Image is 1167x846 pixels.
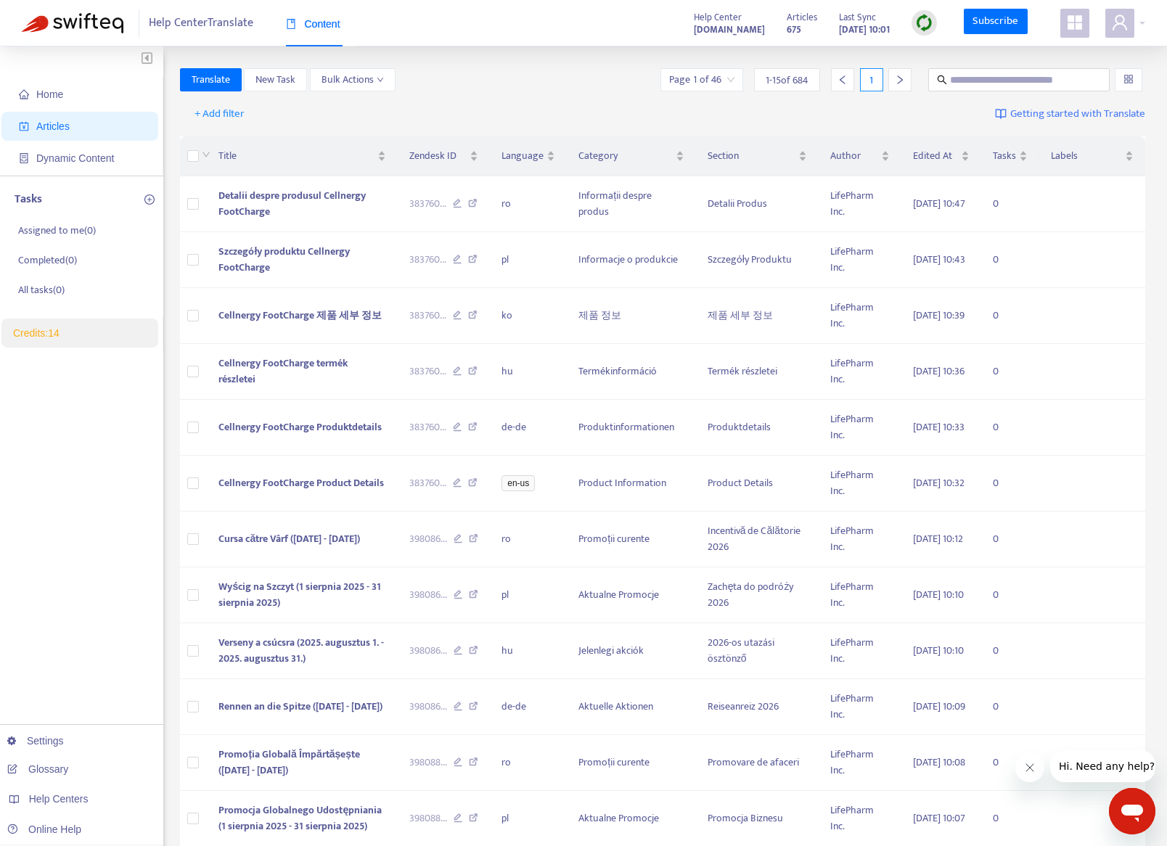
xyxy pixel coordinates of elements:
[218,802,382,834] span: Promocja Globalnego Udostępniania (1 sierpnia 2025 - 31 sierpnia 2025)
[409,810,447,826] span: 398088 ...
[36,152,114,164] span: Dynamic Content
[981,344,1039,400] td: 0
[913,363,965,379] span: [DATE] 10:36
[838,75,848,85] span: left
[567,232,695,288] td: Informacje o produkcie
[696,288,819,344] td: 제품 세부 정보
[913,754,965,771] span: [DATE] 10:08
[490,288,567,344] td: ko
[819,623,901,679] td: LifePharm Inc.
[913,698,965,715] span: [DATE] 10:09
[184,102,255,126] button: + Add filter
[19,153,29,163] span: container
[218,243,350,276] span: Szczegóły produktu Cellnergy FootCharge
[490,136,567,176] th: Language
[981,567,1039,623] td: 0
[913,195,965,212] span: [DATE] 10:47
[819,232,901,288] td: LifePharm Inc.
[218,746,360,779] span: Promoția Globală Împărtășește ([DATE] - [DATE])
[501,148,544,164] span: Language
[490,735,567,791] td: ro
[490,232,567,288] td: pl
[819,567,901,623] td: LifePharm Inc.
[409,196,446,212] span: 383760 ...
[913,642,964,659] span: [DATE] 10:10
[964,9,1028,35] a: Subscribe
[409,308,446,324] span: 383760 ...
[567,512,695,567] td: Promoții curente
[578,148,672,164] span: Category
[7,763,68,775] a: Glossary
[218,475,384,491] span: Cellnergy FootCharge Product Details
[409,643,447,659] span: 398086 ...
[766,73,808,88] span: 1 - 15 of 684
[696,456,819,512] td: Product Details
[913,307,965,324] span: [DATE] 10:39
[218,634,384,667] span: Verseny a csúcsra (2025. augusztus 1. - 2025. augusztus 31.)
[819,679,901,735] td: LifePharm Inc.
[409,475,446,491] span: 383760 ...
[29,793,89,805] span: Help Centers
[409,587,447,603] span: 398086 ...
[501,475,535,491] span: en-us
[1111,14,1129,31] span: user
[490,679,567,735] td: de-de
[694,21,765,38] a: [DOMAIN_NAME]
[180,68,242,91] button: Translate
[218,307,382,324] span: Cellnergy FootCharge 제품 세부 정보
[218,148,374,164] span: Title
[15,191,42,208] p: Tasks
[819,136,901,176] th: Author
[567,735,695,791] td: Promoții curente
[409,419,446,435] span: 383760 ...
[819,456,901,512] td: LifePharm Inc.
[1039,136,1145,176] th: Labels
[913,530,963,547] span: [DATE] 10:12
[409,148,467,164] span: Zendesk ID
[13,327,60,339] a: Credits:14
[913,586,964,603] span: [DATE] 10:10
[149,9,253,37] span: Help Center Translate
[895,75,905,85] span: right
[981,400,1039,456] td: 0
[409,699,447,715] span: 398086 ...
[567,344,695,400] td: Termékinformáció
[202,150,210,159] span: down
[696,136,819,176] th: Section
[1109,788,1155,834] iframe: Button to launch messaging window
[18,223,96,238] p: Assigned to me ( 0 )
[696,623,819,679] td: 2026-os utazási ösztönző
[207,136,397,176] th: Title
[901,136,981,176] th: Edited At
[694,9,742,25] span: Help Center
[567,567,695,623] td: Aktualne Promocje
[981,512,1039,567] td: 0
[218,355,348,387] span: Cellnergy FootCharge termék részletei
[1066,14,1084,31] span: appstore
[819,512,901,567] td: LifePharm Inc.
[19,89,29,99] span: home
[286,19,296,29] span: book
[981,136,1039,176] th: Tasks
[696,679,819,735] td: Reiseanreiz 2026
[981,176,1039,232] td: 0
[981,456,1039,512] td: 0
[255,72,295,88] span: New Task
[194,105,245,123] span: + Add filter
[696,735,819,791] td: Promovare de afaceri
[567,288,695,344] td: 제품 정보
[981,679,1039,735] td: 0
[696,400,819,456] td: Produktdetails
[1051,148,1122,164] span: Labels
[819,735,901,791] td: LifePharm Inc.
[218,187,366,220] span: Detalii despre produsul Cellnergy FootCharge
[915,14,933,32] img: sync.dc5367851b00ba804db3.png
[860,68,883,91] div: 1
[36,89,63,100] span: Home
[1015,753,1044,782] iframe: Close message
[490,512,567,567] td: ro
[913,251,965,268] span: [DATE] 10:43
[7,824,81,835] a: Online Help
[696,232,819,288] td: Szczegóły Produktu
